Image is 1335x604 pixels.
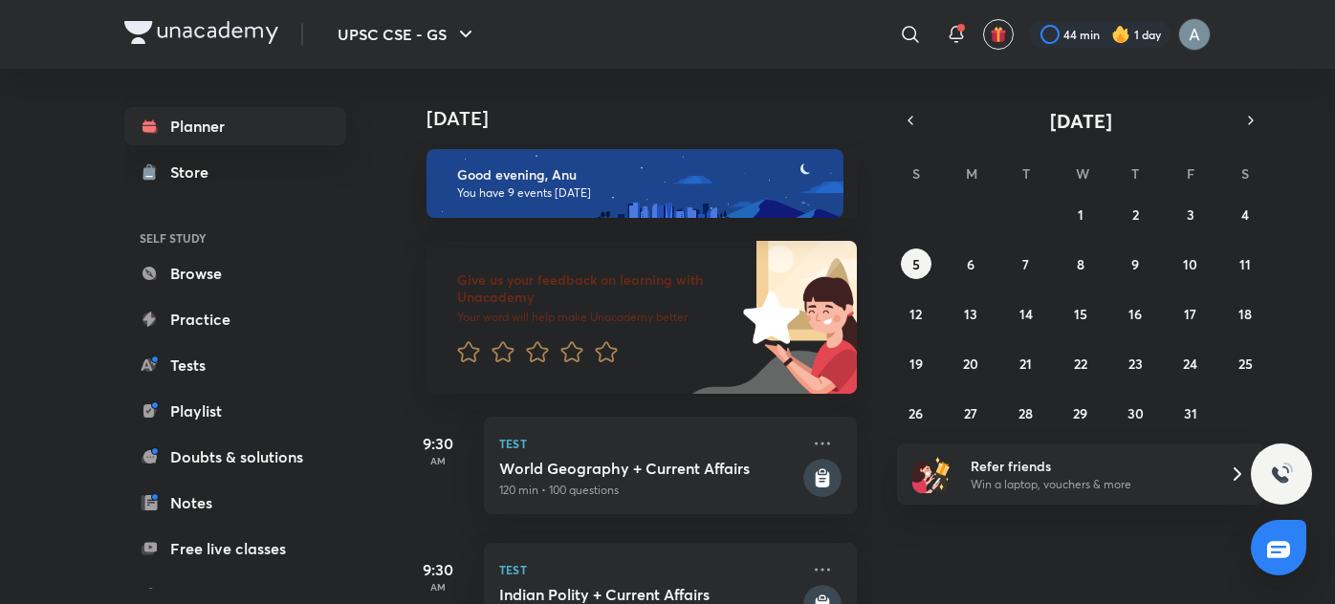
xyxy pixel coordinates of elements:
button: avatar [983,19,1014,50]
img: evening [427,149,843,218]
img: referral [912,455,951,493]
h6: Give us your feedback on learning with Unacademy [457,271,736,306]
button: October 24, 2025 [1175,348,1206,378]
button: October 5, 2025 [901,248,931,279]
a: Playlist [124,392,346,430]
a: Planner [124,107,346,145]
button: October 31, 2025 [1175,398,1206,428]
img: feedback_image [678,241,857,394]
button: October 30, 2025 [1120,398,1150,428]
button: October 8, 2025 [1065,248,1096,279]
abbr: October 5, 2025 [912,255,920,273]
button: October 12, 2025 [901,298,931,329]
button: October 10, 2025 [1175,248,1206,279]
button: October 3, 2025 [1175,199,1206,229]
button: October 7, 2025 [1011,248,1041,279]
img: streak [1111,25,1130,44]
p: Test [499,432,799,455]
h6: Good evening, Anu [457,166,826,183]
abbr: October 4, 2025 [1241,205,1249,224]
h5: World Geography + Current Affairs [499,459,799,478]
abbr: Wednesday [1076,164,1089,183]
abbr: Tuesday [1022,164,1030,183]
p: AM [400,455,476,466]
p: 120 min • 100 questions [499,482,799,499]
button: October 23, 2025 [1120,348,1150,378]
img: Company Logo [124,21,278,44]
abbr: October 24, 2025 [1183,355,1197,373]
abbr: Sunday [912,164,920,183]
h4: [DATE] [427,107,876,130]
abbr: October 17, 2025 [1184,305,1196,323]
abbr: Saturday [1241,164,1249,183]
abbr: Friday [1187,164,1194,183]
button: October 19, 2025 [901,348,931,378]
abbr: October 11, 2025 [1239,255,1251,273]
abbr: October 6, 2025 [967,255,974,273]
button: October 20, 2025 [955,348,986,378]
p: Test [499,558,799,581]
h6: SELF STUDY [124,222,346,254]
abbr: October 18, 2025 [1238,305,1252,323]
abbr: Thursday [1131,164,1139,183]
button: October 18, 2025 [1230,298,1260,329]
a: Notes [124,484,346,522]
img: ttu [1270,463,1293,485]
p: You have 9 events [DATE] [457,185,826,201]
abbr: October 28, 2025 [1018,404,1033,422]
span: [DATE] [1050,108,1112,134]
button: October 26, 2025 [901,398,931,428]
abbr: October 25, 2025 [1238,355,1253,373]
abbr: October 19, 2025 [909,355,923,373]
button: October 25, 2025 [1230,348,1260,378]
button: October 2, 2025 [1120,199,1150,229]
button: October 15, 2025 [1065,298,1096,329]
button: October 29, 2025 [1065,398,1096,428]
p: Your word will help make Unacademy better [457,310,736,325]
h5: 9:30 [400,558,476,581]
button: October 17, 2025 [1175,298,1206,329]
button: UPSC CSE - GS [326,15,489,54]
p: Win a laptop, vouchers & more [971,476,1206,493]
h5: 9:30 [400,432,476,455]
button: October 6, 2025 [955,248,986,279]
button: October 4, 2025 [1230,199,1260,229]
button: October 11, 2025 [1230,248,1260,279]
img: avatar [990,26,1007,43]
button: October 1, 2025 [1065,199,1096,229]
button: October 13, 2025 [955,298,986,329]
abbr: October 22, 2025 [1074,355,1087,373]
h5: Indian Polity + Current Affairs [499,585,799,604]
abbr: October 20, 2025 [963,355,978,373]
button: October 16, 2025 [1120,298,1150,329]
button: October 22, 2025 [1065,348,1096,378]
abbr: October 15, 2025 [1074,305,1087,323]
button: [DATE] [924,107,1237,134]
abbr: October 7, 2025 [1022,255,1029,273]
button: October 9, 2025 [1120,248,1150,279]
button: October 28, 2025 [1011,398,1041,428]
h6: Refer friends [971,456,1206,476]
a: Tests [124,346,346,384]
a: Free live classes [124,529,346,568]
abbr: October 23, 2025 [1128,355,1143,373]
abbr: October 30, 2025 [1127,404,1144,422]
abbr: October 9, 2025 [1131,255,1139,273]
abbr: October 31, 2025 [1184,404,1197,422]
img: Anu Singh [1178,18,1211,51]
abbr: Monday [966,164,977,183]
abbr: October 26, 2025 [908,404,923,422]
a: Practice [124,300,346,338]
abbr: October 21, 2025 [1019,355,1032,373]
button: October 27, 2025 [955,398,986,428]
button: October 14, 2025 [1011,298,1041,329]
abbr: October 16, 2025 [1128,305,1142,323]
button: October 21, 2025 [1011,348,1041,378]
abbr: October 10, 2025 [1183,255,1197,273]
abbr: October 27, 2025 [964,404,977,422]
p: AM [400,581,476,593]
a: Browse [124,254,346,292]
abbr: October 12, 2025 [909,305,922,323]
a: Store [124,153,346,191]
abbr: October 14, 2025 [1019,305,1033,323]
